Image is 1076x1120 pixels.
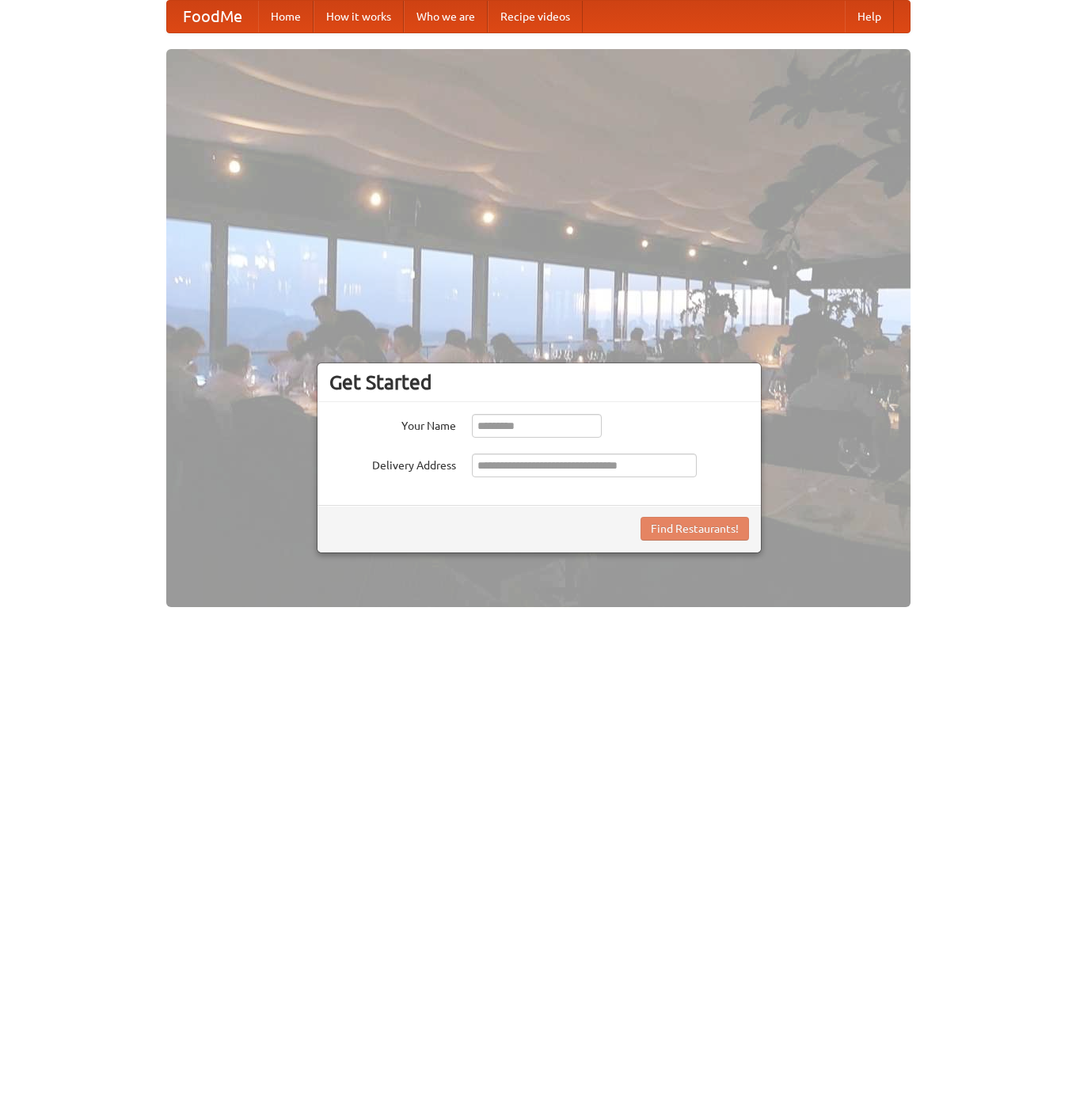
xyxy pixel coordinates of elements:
[641,517,749,541] button: Find Restaurants!
[845,1,894,32] a: Help
[167,1,258,32] a: FoodMe
[488,1,583,32] a: Recipe videos
[258,1,314,32] a: Home
[329,414,456,434] label: Your Name
[329,370,749,394] h3: Get Started
[329,454,456,473] label: Delivery Address
[314,1,404,32] a: How it works
[404,1,488,32] a: Who we are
